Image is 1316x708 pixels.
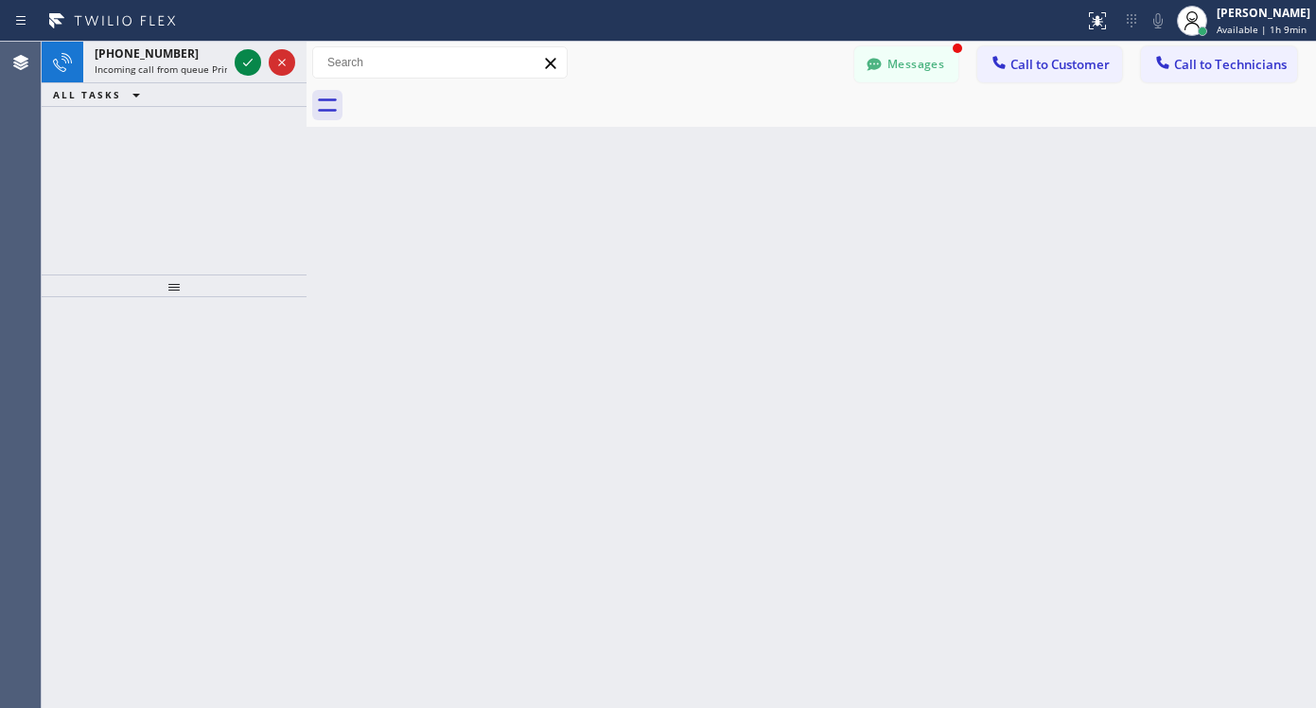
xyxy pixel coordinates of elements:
[1217,5,1310,21] div: [PERSON_NAME]
[1141,46,1297,82] button: Call to Technicians
[1145,8,1171,34] button: Mute
[854,46,958,82] button: Messages
[1010,56,1110,73] span: Call to Customer
[1217,23,1307,36] span: Available | 1h 9min
[95,62,273,76] span: Incoming call from queue Primary HVAC
[269,49,295,76] button: Reject
[42,83,159,106] button: ALL TASKS
[1174,56,1287,73] span: Call to Technicians
[313,47,567,78] input: Search
[235,49,261,76] button: Accept
[95,45,199,62] span: [PHONE_NUMBER]
[977,46,1122,82] button: Call to Customer
[53,88,121,101] span: ALL TASKS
